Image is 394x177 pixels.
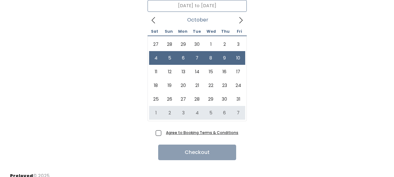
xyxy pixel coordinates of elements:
[166,130,238,135] a: Agree to Booking Terms & Conditions
[218,106,231,120] span: November 6, 2025
[149,106,163,120] span: November 1, 2025
[232,30,246,33] span: Fri
[163,79,177,92] span: October 19, 2025
[218,37,231,51] span: October 2, 2025
[204,51,218,65] span: October 8, 2025
[163,37,177,51] span: September 28, 2025
[177,92,190,106] span: October 27, 2025
[204,92,218,106] span: October 29, 2025
[231,92,245,106] span: October 31, 2025
[163,51,177,65] span: October 5, 2025
[187,19,208,21] span: October
[190,51,204,65] span: October 7, 2025
[177,106,190,120] span: November 3, 2025
[149,79,163,92] span: October 18, 2025
[218,92,231,106] span: October 30, 2025
[149,51,163,65] span: October 4, 2025
[162,30,176,33] span: Sun
[204,30,218,33] span: Wed
[190,106,204,120] span: November 4, 2025
[231,65,245,79] span: October 17, 2025
[177,65,190,79] span: October 13, 2025
[177,79,190,92] span: October 20, 2025
[177,51,190,65] span: October 6, 2025
[204,79,218,92] span: October 22, 2025
[218,65,231,79] span: October 16, 2025
[149,37,163,51] span: September 27, 2025
[177,37,190,51] span: September 29, 2025
[231,37,245,51] span: October 3, 2025
[218,79,231,92] span: October 23, 2025
[148,30,162,33] span: Sat
[204,37,218,51] span: October 1, 2025
[163,65,177,79] span: October 12, 2025
[149,65,163,79] span: October 11, 2025
[204,106,218,120] span: November 5, 2025
[231,106,245,120] span: November 7, 2025
[218,30,232,33] span: Thu
[149,92,163,106] span: October 25, 2025
[190,65,204,79] span: October 14, 2025
[190,79,204,92] span: October 21, 2025
[204,65,218,79] span: October 15, 2025
[163,92,177,106] span: October 26, 2025
[190,92,204,106] span: October 28, 2025
[231,79,245,92] span: October 24, 2025
[190,37,204,51] span: September 30, 2025
[231,51,245,65] span: October 10, 2025
[158,145,236,160] button: Checkout
[190,30,204,33] span: Tue
[176,30,190,33] span: Mon
[163,106,177,120] span: November 2, 2025
[218,51,231,65] span: October 9, 2025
